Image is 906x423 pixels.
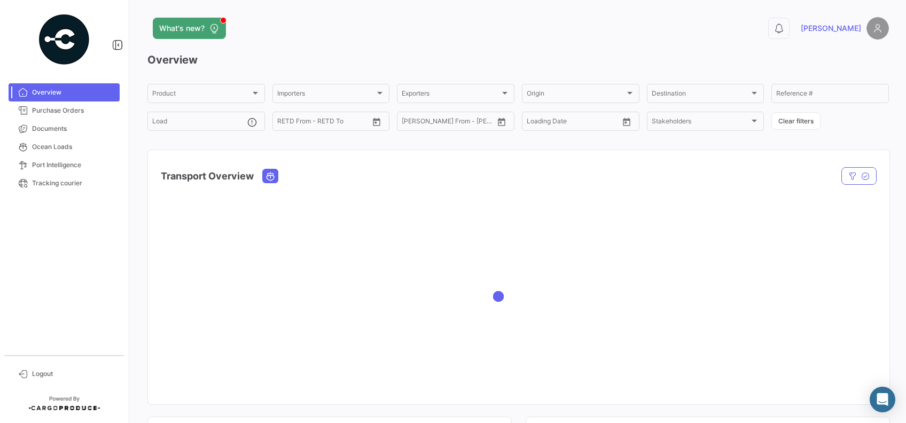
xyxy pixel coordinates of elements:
span: Ocean Loads [32,142,115,152]
h4: Transport Overview [161,169,254,184]
span: Documents [32,124,115,134]
input: To [549,119,593,127]
input: From [277,119,292,127]
a: Tracking courier [9,174,120,192]
input: From [527,119,542,127]
span: Purchase Orders [32,106,115,115]
input: To [300,119,343,127]
span: Origin [527,91,625,99]
button: Clear filters [771,112,821,130]
input: From [402,119,417,127]
h3: Overview [147,52,889,67]
button: Open calendar [494,114,510,130]
span: Logout [32,369,115,379]
span: Destination [652,91,750,99]
span: Product [152,91,251,99]
img: powered-by.png [37,13,91,66]
button: What's new? [153,18,226,39]
div: Abrir Intercom Messenger [870,387,895,412]
img: placeholder-user.png [866,17,889,40]
a: Port Intelligence [9,156,120,174]
span: Tracking courier [32,178,115,188]
span: Importers [277,91,376,99]
span: Port Intelligence [32,160,115,170]
a: Documents [9,120,120,138]
span: Overview [32,88,115,97]
span: Stakeholders [652,119,750,127]
span: Exporters [402,91,500,99]
a: Overview [9,83,120,101]
span: [PERSON_NAME] [801,23,861,34]
button: Open calendar [369,114,385,130]
span: What's new? [159,23,205,34]
a: Purchase Orders [9,101,120,120]
a: Ocean Loads [9,138,120,156]
button: Ocean [263,169,278,183]
button: Open calendar [619,114,635,130]
input: To [424,119,468,127]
